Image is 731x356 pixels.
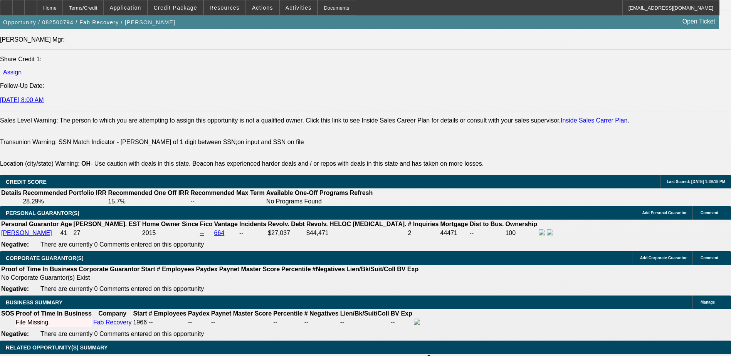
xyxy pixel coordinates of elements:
[469,229,504,237] td: --
[59,139,304,145] label: SSN Match Indicator - [PERSON_NAME] of 1 digit between SSN;on input and SSN on file
[1,274,422,282] td: No Corporate Guarantor(s) Exist
[547,229,553,235] img: linkedin-icon.png
[266,198,349,205] td: No Programs Found
[188,310,210,317] b: Paydex
[350,189,373,197] th: Refresh
[273,310,302,317] b: Percentile
[642,211,687,215] span: Add Personal Guarantor
[22,198,107,205] td: 28.29%
[74,221,141,227] b: [PERSON_NAME]. EST
[667,180,725,184] span: Last Scored: [DATE] 1:39:18 PM
[60,221,72,227] b: Age
[252,5,273,11] span: Actions
[391,310,412,317] b: BV Exp
[81,160,91,167] b: OH
[280,0,318,15] button: Activities
[304,310,339,317] b: # Negatives
[79,266,139,272] b: Corporate Guarantor
[286,5,312,11] span: Activities
[1,221,59,227] b: Personal Guarantor
[1,265,77,273] th: Proof of Time In Business
[60,229,72,237] td: 41
[204,0,245,15] button: Resources
[306,229,407,237] td: $44,471
[157,266,195,272] b: # Employees
[133,318,147,327] td: 1966
[561,117,627,124] a: Inside Sales Carrer Plan
[210,5,240,11] span: Resources
[219,266,280,272] b: Paynet Master Score
[108,198,189,205] td: 15.7%
[60,117,629,124] label: The person to which you are attempting to assign this opportunity is not a qualified owner. Click...
[40,241,204,248] span: There are currently 0 Comments entered on this opportunity
[1,230,52,236] a: [PERSON_NAME]
[200,230,204,236] a: --
[200,221,213,227] b: Fico
[22,189,107,197] th: Recommended Portfolio IRR
[440,229,469,237] td: 44471
[133,310,147,317] b: Start
[239,229,267,237] td: --
[93,319,132,326] a: Fab Recovery
[109,5,141,11] span: Application
[214,221,238,227] b: Vantage
[505,229,538,237] td: 100
[211,310,272,317] b: Paynet Master Score
[3,19,175,25] span: Opportunity / 082500794 / Fab Recovery / [PERSON_NAME]
[281,266,311,272] b: Percentile
[6,344,108,351] span: RELATED OPPORTUNITY(S) SUMMARY
[211,319,272,326] div: --
[239,221,266,227] b: Incidents
[3,69,22,76] a: Assign
[340,310,389,317] b: Lien/Bk/Suit/Coll
[273,319,302,326] div: --
[98,310,126,317] b: Company
[1,189,22,197] th: Details
[15,310,92,317] th: Proof of Time In Business
[397,266,418,272] b: BV Exp
[505,221,537,227] b: Ownership
[142,221,198,227] b: Home Owner Since
[701,256,718,260] span: Comment
[268,221,305,227] b: Revolv. Debt
[440,221,468,227] b: Mortgage
[340,318,390,327] td: --
[190,189,265,197] th: Recommended Max Term
[408,221,439,227] b: # Inquiries
[6,255,84,261] span: CORPORATE GUARANTOR(S)
[108,189,189,197] th: Recommended One Off IRR
[6,299,62,306] span: BUSINESS SUMMARY
[470,221,504,227] b: Dist to Bus.
[214,230,225,236] a: 664
[81,160,484,167] label: - Use caution with deals in this state. Beacon has experienced harder deals and / or repos with d...
[6,210,79,216] span: PERSONAL GUARANTOR(S)
[346,266,395,272] b: Lien/Bk/Suit/Coll
[1,241,29,248] b: Negative:
[16,319,92,326] div: File Missing.
[154,5,197,11] span: Credit Package
[141,266,155,272] b: Start
[188,318,210,327] td: --
[1,310,15,317] th: SOS
[149,310,187,317] b: # Employees
[414,319,420,325] img: facebook-icon.png
[407,229,439,237] td: 2
[304,319,339,326] div: --
[701,300,715,304] span: Manage
[390,318,413,327] td: --
[149,319,153,326] span: --
[40,331,204,337] span: There are currently 0 Comments entered on this opportunity
[246,0,279,15] button: Actions
[104,0,147,15] button: Application
[148,0,203,15] button: Credit Package
[701,211,718,215] span: Comment
[266,189,349,197] th: Available One-Off Programs
[6,179,47,185] span: CREDIT SCORE
[640,256,687,260] span: Add Corporate Guarantor
[1,331,29,337] b: Negative:
[539,229,545,235] img: facebook-icon.png
[313,266,345,272] b: #Negatives
[679,15,718,28] a: Open Ticket
[142,230,156,236] span: 2015
[267,229,305,237] td: $27,037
